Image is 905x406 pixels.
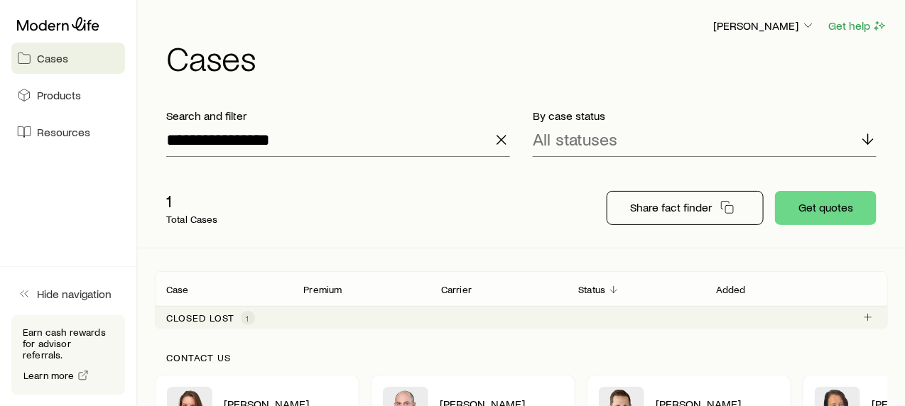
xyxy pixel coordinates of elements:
[37,88,81,102] span: Products
[607,191,764,225] button: Share fact finder
[246,312,249,324] span: 1
[11,278,125,309] button: Hide navigation
[579,284,606,295] p: Status
[533,129,617,149] p: All statuses
[37,51,68,65] span: Cases
[11,116,125,148] a: Resources
[716,284,746,295] p: Added
[11,79,125,111] a: Products
[713,18,815,33] p: [PERSON_NAME]
[37,125,90,139] span: Resources
[155,271,888,329] div: Client cases
[166,109,510,123] p: Search and filter
[828,18,888,34] button: Get help
[23,327,114,361] p: Earn cash rewards for advisor referrals.
[166,352,877,363] p: Contact us
[11,315,125,395] div: Earn cash rewards for advisor referrals.Learn more
[11,43,125,74] a: Cases
[37,287,112,301] span: Hide navigation
[441,284,472,295] p: Carrier
[712,18,816,35] button: [PERSON_NAME]
[166,312,235,324] p: Closed lost
[775,191,877,225] button: Get quotes
[166,284,189,295] p: Case
[166,214,218,225] p: Total Cases
[630,200,712,214] p: Share fact finder
[23,371,75,380] span: Learn more
[533,109,877,123] p: By case status
[166,191,218,211] p: 1
[166,40,888,75] h1: Cases
[304,284,342,295] p: Premium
